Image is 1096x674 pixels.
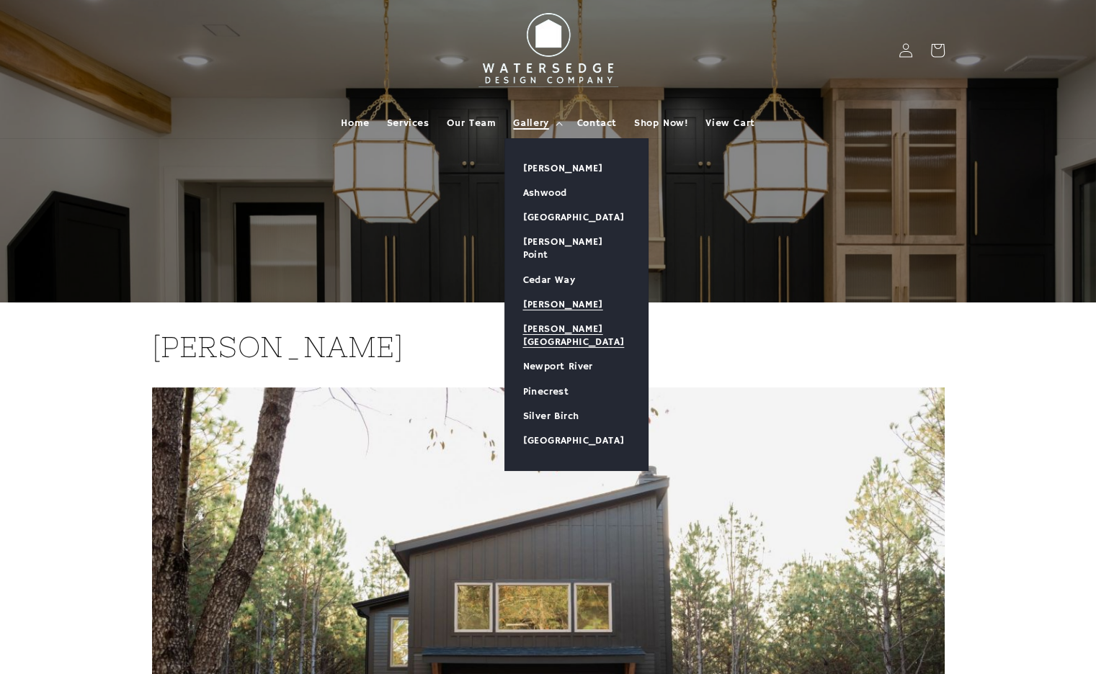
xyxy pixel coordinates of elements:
a: Contact [569,108,625,138]
span: Our Team [447,117,496,130]
a: Services [378,108,438,138]
a: Newport River [505,354,648,379]
a: Home [332,108,378,138]
a: Shop Now! [625,108,697,138]
a: [PERSON_NAME] [505,292,648,317]
span: Contact [577,117,617,130]
a: [PERSON_NAME] [505,156,648,181]
summary: Gallery [504,108,568,138]
a: Pinecrest [505,379,648,404]
span: Gallery [513,117,548,130]
span: Services [387,117,429,130]
a: Silver Birch [505,404,648,428]
span: Home [341,117,369,130]
a: View Cart [697,108,763,138]
a: Ashwood [505,181,648,205]
span: View Cart [705,117,754,130]
a: [PERSON_NAME][GEOGRAPHIC_DATA] [505,317,648,354]
img: Watersedge Design Co [469,6,628,95]
a: [GEOGRAPHIC_DATA] [505,205,648,230]
span: Shop Now! [634,117,688,130]
a: [GEOGRAPHIC_DATA] [505,428,648,453]
h2: [PERSON_NAME] [152,328,945,366]
a: [PERSON_NAME] Point [505,230,648,267]
a: Cedar Way [505,268,648,292]
a: Our Team [438,108,505,138]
